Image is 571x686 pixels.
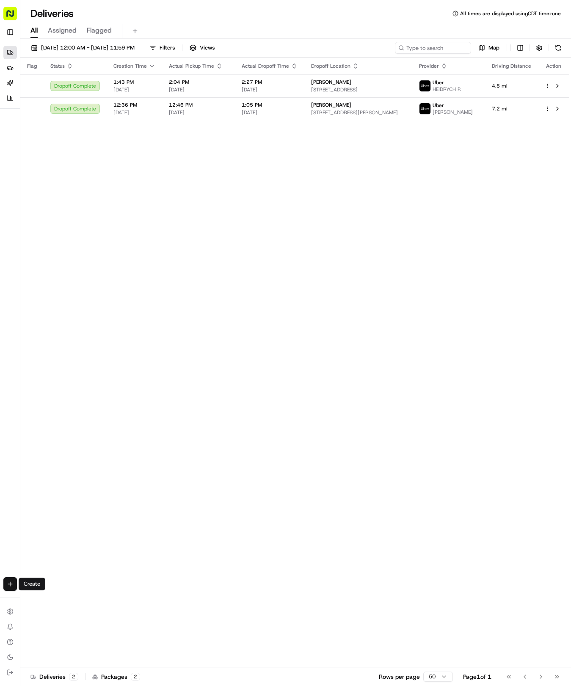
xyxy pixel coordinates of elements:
[69,673,78,680] div: 2
[186,42,218,54] button: Views
[144,83,154,94] button: Start new chat
[146,42,179,54] button: Filters
[113,79,155,85] span: 1:43 PM
[8,81,24,96] img: 1736555255976-a54dd68f-1ca7-489b-9aae-adbdc363a1c4
[242,102,298,108] span: 1:05 PM
[87,25,112,36] span: Flagged
[8,110,57,117] div: Past conversations
[463,672,491,681] div: Page 1 of 1
[419,63,439,69] span: Provider
[8,34,154,47] p: Welcome 👋
[492,63,531,69] span: Driving Distance
[379,672,420,681] p: Rows per page
[113,109,155,116] span: [DATE]
[17,166,65,175] span: Knowledge Base
[311,102,351,108] span: [PERSON_NAME]
[242,109,298,116] span: [DATE]
[474,42,503,54] button: Map
[311,63,350,69] span: Dropoff Location
[84,187,102,193] span: Pylon
[433,86,461,93] span: HEIDRYCH P.
[242,86,298,93] span: [DATE]
[488,44,499,52] span: Map
[113,102,155,108] span: 12:36 PM
[41,44,135,52] span: [DATE] 12:00 AM - [DATE] 11:59 PM
[48,25,77,36] span: Assigned
[311,79,351,85] span: [PERSON_NAME]
[8,167,15,174] div: 📗
[72,167,78,174] div: 💻
[419,103,430,114] img: uber-new-logo.jpeg
[60,187,102,193] a: Powered byPylon
[552,42,564,54] button: Refresh
[311,109,406,116] span: [STREET_ADDRESS][PERSON_NAME]
[113,86,155,93] span: [DATE]
[18,81,33,96] img: 9188753566659_6852d8bf1fb38e338040_72.png
[117,131,120,138] span: •
[433,102,444,109] span: Uber
[200,44,215,52] span: Views
[169,63,214,69] span: Actual Pickup Time
[311,86,406,93] span: [STREET_ADDRESS]
[38,81,139,89] div: Start new chat
[545,63,563,69] div: Action
[169,102,228,108] span: 12:46 PM
[169,109,228,116] span: [DATE]
[22,55,140,63] input: Clear
[169,86,228,93] span: [DATE]
[460,10,561,17] span: All times are displayed using CDT timezone
[38,89,116,96] div: We're available if you need us!
[8,123,22,137] img: Hayden (Assistant Store Manager)
[8,8,25,25] img: Nash
[169,79,228,85] span: 2:04 PM
[131,108,154,118] button: See all
[160,44,175,52] span: Filters
[30,25,38,36] span: All
[433,109,473,116] span: [PERSON_NAME]
[30,672,78,681] div: Deliveries
[492,105,531,112] span: 7.2 mi
[242,63,289,69] span: Actual Dropoff Time
[121,131,139,138] span: [DATE]
[242,79,298,85] span: 2:27 PM
[68,163,139,178] a: 💻API Documentation
[30,7,74,20] h1: Deliveries
[113,63,147,69] span: Creation Time
[92,672,140,681] div: Packages
[80,166,136,175] span: API Documentation
[492,83,531,89] span: 4.8 mi
[395,42,471,54] input: Type to search
[419,80,430,91] img: uber-new-logo.jpeg
[27,42,138,54] button: [DATE] 12:00 AM - [DATE] 11:59 PM
[5,163,68,178] a: 📗Knowledge Base
[50,63,65,69] span: Status
[19,578,45,590] div: Create
[131,673,140,680] div: 2
[433,79,444,86] span: Uber
[26,131,115,138] span: [PERSON_NAME] (Assistant Store Manager)
[27,63,37,69] span: Flag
